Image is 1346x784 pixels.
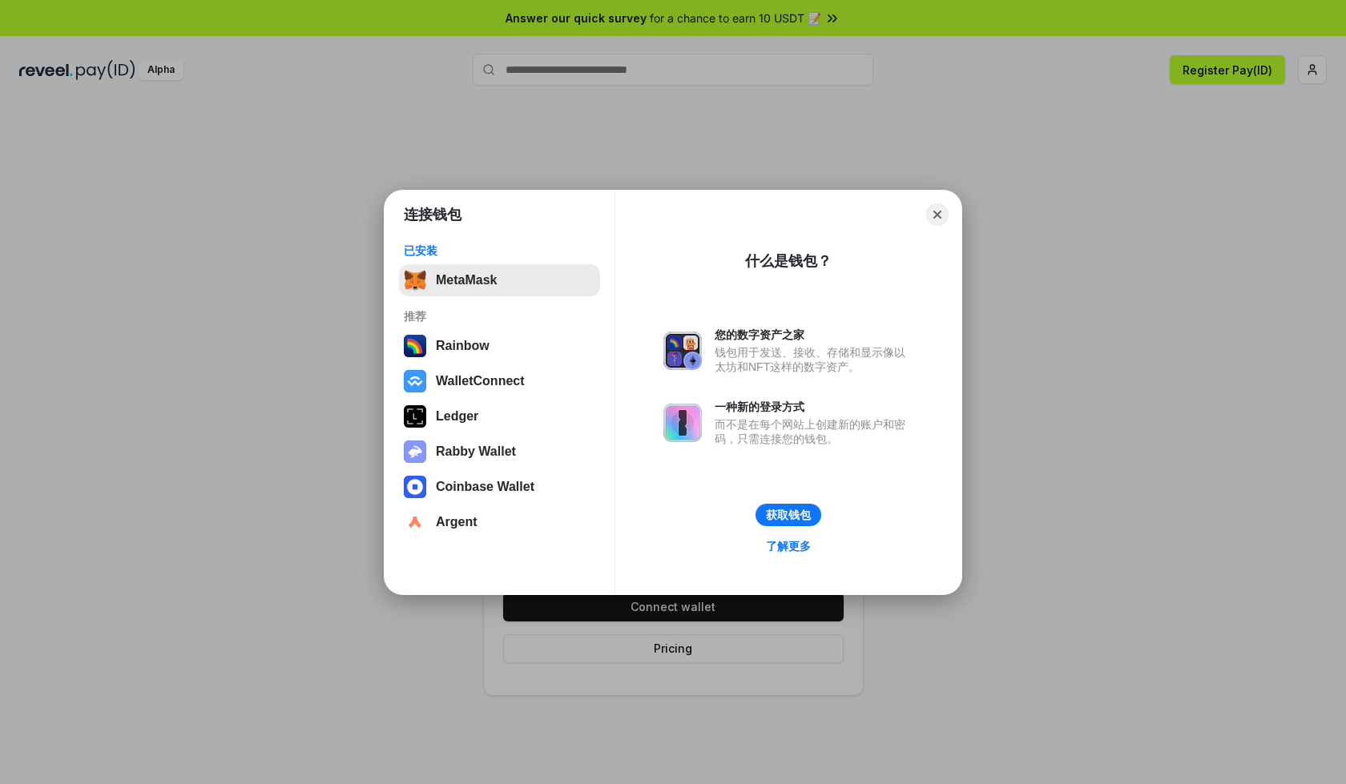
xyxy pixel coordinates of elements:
[436,515,478,529] div: Argent
[745,251,832,271] div: 什么是钱包？
[404,205,461,224] h1: 连接钱包
[715,400,913,414] div: 一种新的登录方式
[399,400,600,432] button: Ledger
[404,243,595,258] div: 已安装
[404,476,426,498] img: svg+xml,%3Csvg%20width%3D%2228%22%20height%3D%2228%22%20viewBox%3D%220%200%2028%2028%22%20fill%3D...
[715,417,913,446] div: 而不是在每个网站上创建新的账户和密码，只需连接您的钱包。
[436,480,534,494] div: Coinbase Wallet
[715,345,913,374] div: 钱包用于发送、接收、存储和显示像以太坊和NFT这样的数字资产。
[404,511,426,533] img: svg+xml,%3Csvg%20width%3D%2228%22%20height%3D%2228%22%20viewBox%3D%220%200%2028%2028%22%20fill%3D...
[715,328,913,342] div: 您的数字资产之家
[399,471,600,503] button: Coinbase Wallet
[399,506,600,538] button: Argent
[404,405,426,428] img: svg+xml,%3Csvg%20xmlns%3D%22http%3A%2F%2Fwww.w3.org%2F2000%2Fsvg%22%20width%3D%2228%22%20height%3...
[399,330,600,362] button: Rainbow
[756,504,821,526] button: 获取钱包
[404,370,426,392] img: svg+xml,%3Csvg%20width%3D%2228%22%20height%3D%2228%22%20viewBox%3D%220%200%2028%2028%22%20fill%3D...
[436,374,525,388] div: WalletConnect
[436,339,490,353] div: Rainbow
[399,365,600,397] button: WalletConnect
[436,409,478,424] div: Ledger
[436,444,516,459] div: Rabby Wallet
[926,203,949,226] button: Close
[399,264,600,296] button: MetaMask
[404,269,426,291] img: svg+xml,%3Csvg%20fill%3D%22none%22%20height%3D%2233%22%20viewBox%3D%220%200%2035%2033%22%20width%...
[663,332,702,370] img: svg+xml,%3Csvg%20xmlns%3D%22http%3A%2F%2Fwww.w3.org%2F2000%2Fsvg%22%20fill%3D%22none%22%20viewBox...
[663,404,702,442] img: svg+xml,%3Csvg%20xmlns%3D%22http%3A%2F%2Fwww.w3.org%2F2000%2Fsvg%22%20fill%3D%22none%22%20viewBox...
[404,309,595,324] div: 推荐
[404,440,426,463] img: svg+xml,%3Csvg%20xmlns%3D%22http%3A%2F%2Fwww.w3.org%2F2000%2Fsvg%22%20fill%3D%22none%22%20viewBox...
[766,539,811,553] div: 了解更多
[756,536,820,557] a: 了解更多
[766,508,811,522] div: 获取钱包
[399,436,600,468] button: Rabby Wallet
[436,273,497,287] div: MetaMask
[404,335,426,357] img: svg+xml,%3Csvg%20width%3D%22120%22%20height%3D%22120%22%20viewBox%3D%220%200%20120%20120%22%20fil...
